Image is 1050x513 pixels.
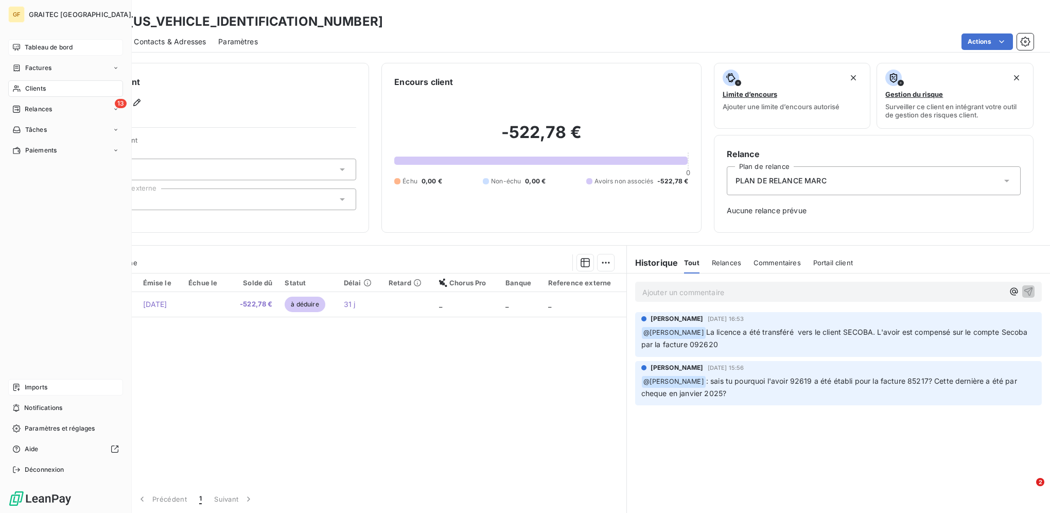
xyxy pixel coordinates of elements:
span: Propriétés Client [83,136,356,150]
h6: Historique [627,256,678,269]
span: 0 [686,168,690,177]
h6: Informations client [62,76,356,88]
span: Notifications [24,403,62,413]
div: Échue le [188,279,222,287]
span: Déconnexion [25,465,64,474]
span: Non-échu [491,177,521,186]
span: à déduire [285,297,325,312]
h6: Encours client [394,76,453,88]
span: : sais tu pourquoi l'avoir 92619 a été établi pour la facture 85217? Cette dernière a été par che... [641,377,1019,398]
button: Précédent [131,488,193,510]
span: Factures [25,63,51,73]
span: 0,00 € [422,177,442,186]
span: Avoirs non associés [594,177,653,186]
span: Surveiller ce client en intégrant votre outil de gestion des risques client. [885,102,1025,119]
span: 13 [115,99,127,108]
h2: -522,78 € [394,122,688,153]
span: _ [548,300,551,309]
span: La licence a été transféré vers le client SECOBA. L'avoir est compensé sur le compte Secoba par l... [641,328,1030,349]
iframe: Intercom live chat [1015,478,1040,503]
span: [PERSON_NAME] [651,314,704,323]
span: Tableau de bord [25,43,73,52]
span: 0,00 € [525,177,546,186]
span: Portail client [813,259,853,267]
span: Ajouter une limite d’encours autorisé [723,102,839,111]
span: PLAN DE RELANCE MARC [736,176,827,186]
span: Tout [684,259,699,267]
div: Reference externe [548,279,620,287]
button: Limite d’encoursAjouter une limite d’encours autorisé [714,63,871,129]
div: Retard [389,279,427,287]
div: Chorus Pro [439,279,493,287]
span: Aide [25,444,39,454]
div: Banque [505,279,536,287]
h6: Relance [727,148,1021,160]
span: 1 [199,494,202,504]
div: GF [8,6,25,23]
span: @ [PERSON_NAME] [642,327,706,339]
span: Gestion du risque [885,90,943,98]
span: [DATE] [143,300,167,309]
span: Tâches [25,125,47,134]
button: Gestion du risqueSurveiller ce client en intégrant votre outil de gestion des risques client. [877,63,1034,129]
h3: SBC - [US_VEHICLE_IDENTIFICATION_NUMBER] [91,12,383,31]
span: Relances [25,105,52,114]
div: Délai [344,279,376,287]
span: Imports [25,383,47,392]
span: -522,78 € [657,177,688,186]
span: -522,78 € [235,299,273,310]
span: 31 j [344,300,356,309]
button: Suivant [208,488,260,510]
span: Aucune relance prévue [727,206,1021,216]
div: Solde dû [235,279,273,287]
span: Limite d’encours [723,90,777,98]
span: Paramètres et réglages [25,424,95,433]
div: Statut [285,279,331,287]
span: Relances [712,259,741,267]
span: [DATE] 16:53 [708,316,744,322]
span: Clients [25,84,46,93]
div: Émise le [143,279,177,287]
span: Commentaires [754,259,801,267]
span: [DATE] 15:56 [708,365,744,371]
span: [PERSON_NAME] [651,363,704,372]
span: Contacts & Adresses [134,37,206,47]
span: _ [439,300,442,309]
span: Paiements [25,146,57,155]
a: Aide [8,441,123,457]
span: GRAITEC [GEOGRAPHIC_DATA] [29,10,131,19]
span: 2 [1036,478,1044,486]
span: Échu [402,177,417,186]
img: Logo LeanPay [8,490,72,507]
span: Paramètres [218,37,258,47]
span: _ [505,300,509,309]
span: @ [PERSON_NAME] [642,376,706,388]
button: Actions [961,33,1013,50]
button: 1 [193,488,208,510]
